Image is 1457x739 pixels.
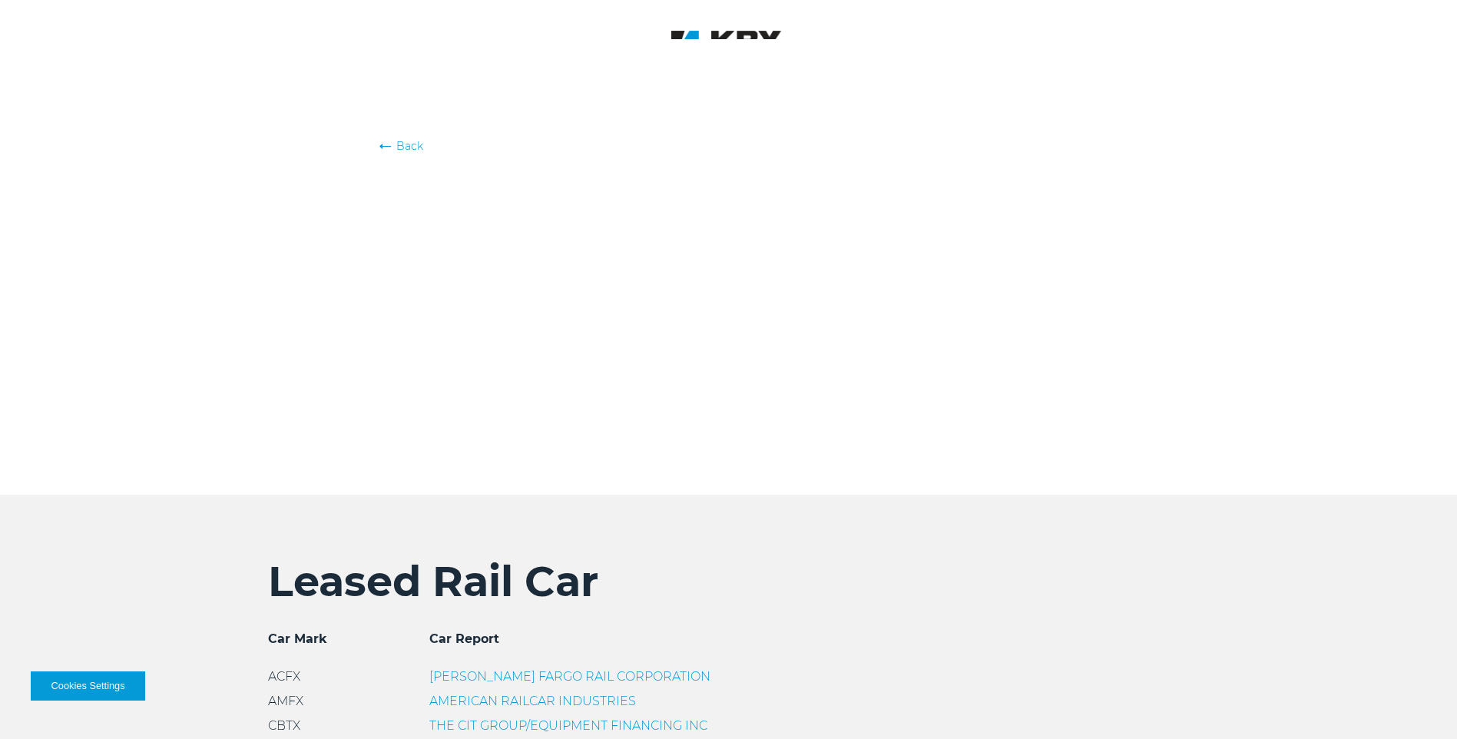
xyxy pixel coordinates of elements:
span: Car Report [429,631,499,646]
a: [PERSON_NAME] FARGO RAIL CORPORATION [429,669,710,684]
img: KBX Logistics [671,31,786,51]
a: Back [379,138,1078,154]
span: ACFX [268,669,300,684]
a: AMERICAN RAILCAR INDUSTRIES [429,694,636,708]
span: AMFX [268,694,303,708]
h2: Leased Rail Car [268,556,1190,607]
a: THE CIT GROUP/EQUIPMENT FINANCING INC [429,718,707,733]
span: Car Mark [268,631,327,646]
button: Cookies Settings [31,671,145,701]
span: CBTX [268,718,300,733]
